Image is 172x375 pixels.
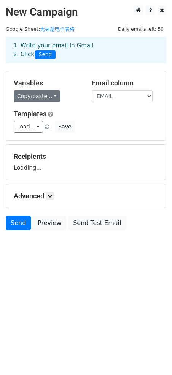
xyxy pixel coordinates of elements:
div: Loading... [14,152,158,172]
span: Send [35,50,56,59]
h5: Advanced [14,192,158,200]
a: Templates [14,110,46,118]
h5: Recipients [14,152,158,161]
a: Send [6,216,31,230]
a: Load... [14,121,43,133]
a: Copy/paste... [14,90,60,102]
span: Daily emails left: 50 [115,25,166,33]
a: Preview [33,216,66,230]
h5: Variables [14,79,80,87]
a: Daily emails left: 50 [115,26,166,32]
h2: New Campaign [6,6,166,19]
button: Save [55,121,75,133]
div: 1. Write your email in Gmail 2. Click [8,41,164,59]
h5: Email column [92,79,158,87]
a: 无标题电子表格 [40,26,75,32]
small: Google Sheet: [6,26,75,32]
a: Send Test Email [68,216,126,230]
